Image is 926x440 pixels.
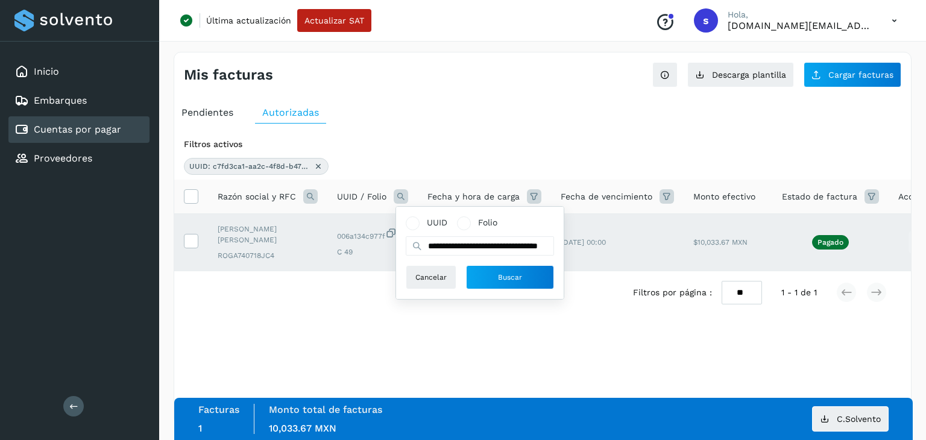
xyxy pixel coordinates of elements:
div: Filtros activos [184,138,901,151]
span: Actualizar SAT [304,16,364,25]
span: UUID: c7fd3ca1-aa2c-4f8d-b477-006a134c977f [189,161,310,172]
div: Cuentas por pagar [8,116,150,143]
span: Descarga plantilla [712,71,786,79]
span: Fecha y hora de carga [427,190,520,203]
button: Descarga plantilla [687,62,794,87]
a: Cuentas por pagar [34,124,121,135]
div: Embarques [8,87,150,114]
span: $10,033.67 MXN [693,238,748,247]
p: solvento.sl@segmail.co [728,20,872,31]
span: Fecha de vencimiento [561,190,652,203]
div: Proveedores [8,145,150,172]
p: Última actualización [206,15,291,26]
span: Cargar facturas [828,71,893,79]
span: Filtros por página : [633,286,712,299]
span: ROGA740718JC4 [218,250,318,261]
p: Hola, [728,10,872,20]
label: Monto total de facturas [269,404,382,415]
span: C.Solvento [837,415,881,423]
label: Facturas [198,404,239,415]
span: Razón social y RFC [218,190,296,203]
span: Monto efectivo [693,190,755,203]
span: [PERSON_NAME] [PERSON_NAME] [218,224,318,245]
p: Pagado [817,238,843,247]
div: UUID: c7fd3ca1-aa2c-4f8d-b477-006a134c977f [184,158,329,175]
h4: Mis facturas [184,66,273,84]
a: Embarques [34,95,87,106]
button: Actualizar SAT [297,9,371,32]
button: C.Solvento [812,406,889,432]
span: Pendientes [181,107,233,118]
div: Inicio [8,58,150,85]
span: 10,033.67 MXN [269,423,336,434]
span: Autorizadas [262,107,319,118]
span: [DATE] 00:00 [561,238,606,247]
a: Proveedores [34,152,92,164]
span: 1 - 1 de 1 [781,286,817,299]
a: Inicio [34,66,59,77]
span: UUID / Folio [337,190,386,203]
span: C 49 [337,247,408,257]
span: 1 [198,423,202,434]
button: Cargar facturas [804,62,901,87]
span: Estado de factura [782,190,857,203]
span: 006a134c977f [337,227,408,242]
